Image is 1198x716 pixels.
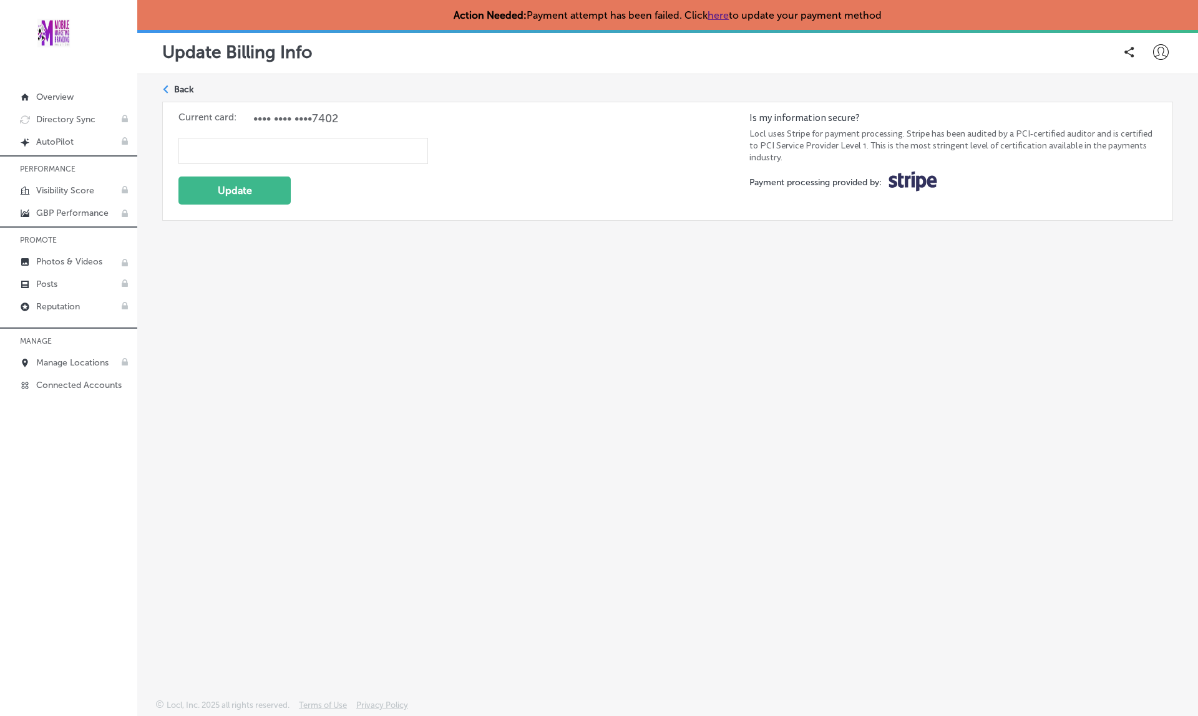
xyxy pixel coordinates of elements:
[36,114,95,125] p: Directory Sync
[36,208,109,218] p: GBP Performance
[36,380,122,390] p: Connected Accounts
[178,112,253,125] label: Current card:
[253,112,338,125] span: •••• •••• •••• 7402
[299,700,347,716] a: Terms of Use
[454,9,527,21] strong: Action Needed:
[749,177,882,188] label: Payment processing provided by:
[36,256,102,267] p: Photos & Videos
[36,185,94,196] p: Visibility Score
[36,301,80,312] p: Reputation
[36,357,109,368] p: Manage Locations
[749,128,1157,163] label: Locl uses Stripe for payment processing. Stripe has been audited by a PCI-certified auditor and i...
[356,700,408,716] a: Privacy Policy
[167,700,290,710] p: Locl, Inc. 2025 all rights reserved.
[185,145,421,155] iframe: Secure payment input frame
[162,84,193,95] a: Back
[708,9,729,21] a: here
[36,279,57,289] p: Posts
[20,16,89,47] img: b227c32d-6a76-4b3e-9656-665d3eac4f87mitasquarerealsmalllogo.png
[174,84,193,95] p: Back
[36,137,74,147] p: AutoPilot
[749,112,1157,125] label: Is my information secure?
[454,9,882,21] p: Payment attempt has been failed. Click to update your payment method
[178,177,291,205] button: Update
[36,92,74,102] p: Overview
[162,42,312,62] p: Update Billing Info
